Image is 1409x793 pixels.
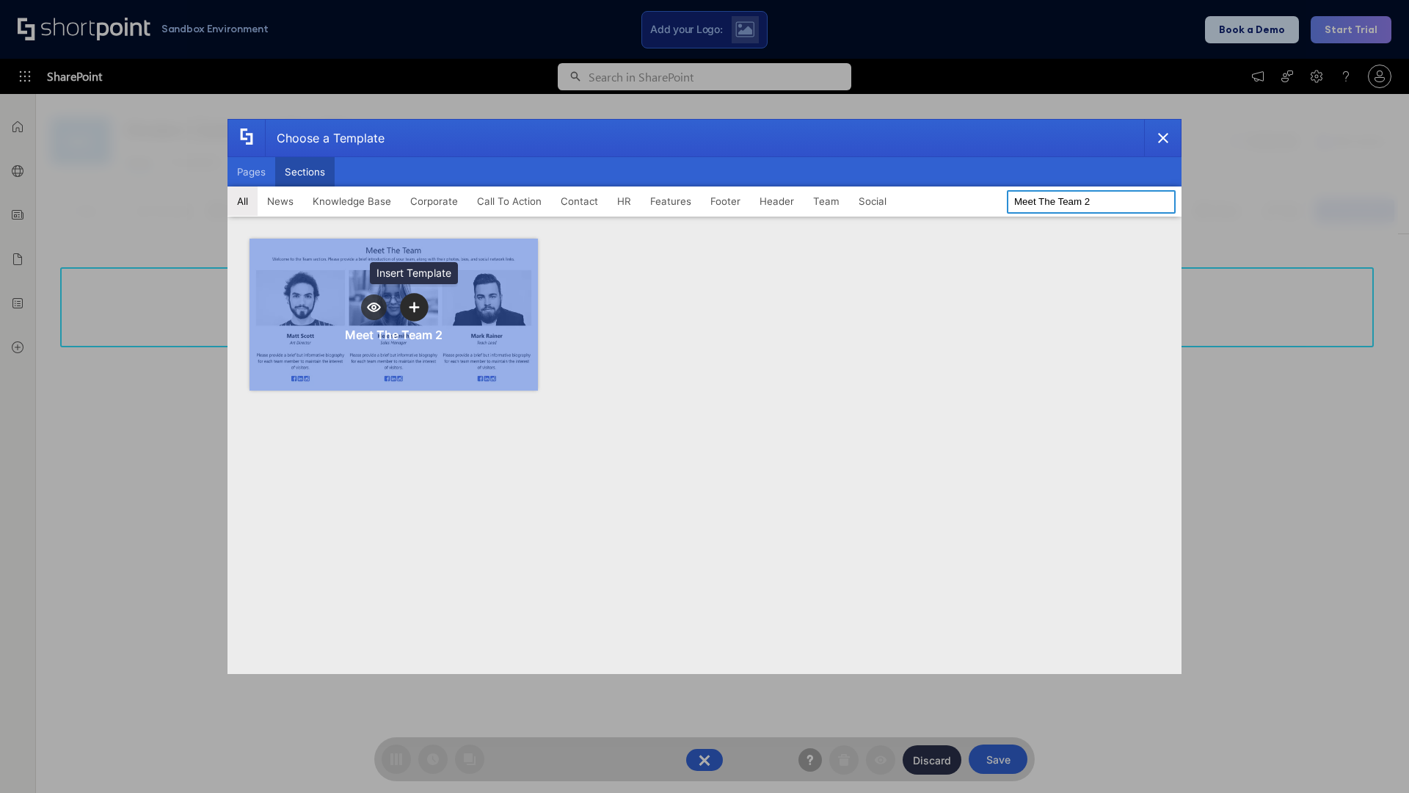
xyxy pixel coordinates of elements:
[608,187,641,216] button: HR
[804,187,849,216] button: Team
[1007,190,1176,214] input: Search
[345,327,443,342] div: Meet The Team 2
[849,187,896,216] button: Social
[227,187,258,216] button: All
[258,187,303,216] button: News
[275,157,335,187] button: Sections
[701,187,750,216] button: Footer
[467,187,551,216] button: Call To Action
[750,187,804,216] button: Header
[265,120,385,156] div: Choose a Template
[227,157,275,187] button: Pages
[303,187,401,216] button: Knowledge Base
[551,187,608,216] button: Contact
[641,187,701,216] button: Features
[227,119,1182,674] div: template selector
[401,187,467,216] button: Corporate
[1336,723,1409,793] iframe: Chat Widget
